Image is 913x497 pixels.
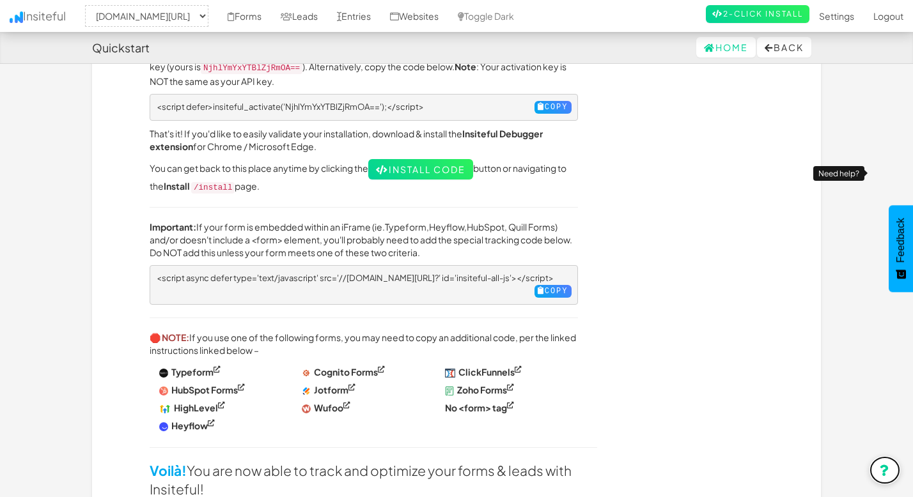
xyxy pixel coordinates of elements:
a: HubSpot Forms [159,384,245,395]
img: XiAAAAAAAAAAAAAAAAAAAAAAAAAAAAAAAAAAAAAAAAAAAAAAAAAAAAAAAAAAAAAAAIB35D9KrFiBXzqGhgAAAABJRU5ErkJggg== [159,369,168,378]
a: Install [164,180,190,192]
img: D4AAAAldEVYdGRhdGU6bW9kaWZ5ADIwMjAtMDEtMjVUMjM6MzI6MjgrMDA6MDC0P0SCAAAAAElFTkSuQmCC [159,404,171,413]
strong: ClickFunnels [458,366,515,378]
button: Copy [535,101,572,114]
p: That's it! If you'd like to easily validate your installation, download & install the for Chrome ... [150,127,578,153]
button: Feedback - Show survey [889,205,913,292]
strong: Voilà! [150,462,187,479]
a: Cognito Forms [302,366,385,378]
strong: HighLevel [174,402,218,413]
a: Jotform [302,384,355,395]
strong: Zoho Forms [457,384,507,395]
img: U8idtWpaKY2+ORPHVql5pQEDWNhgaGm4YdkUbrL+jWclQefM8+7FLRsGs6DJ2N0wdy5G9AqVWajYbgW7j+JiKUpMuDc4TxAw1... [445,386,454,395]
a: ClickFunnels [445,366,522,378]
button: Copy [535,285,572,298]
strong: HubSpot Forms [171,384,238,395]
span: Feedback [895,218,907,263]
strong: 🛑 NOTE: [150,332,189,343]
strong: Wufoo [314,402,343,413]
a: 2-Click Install [706,5,809,23]
img: Z [159,386,168,395]
img: 79z+orbB7DufOPAAAAABJRU5ErkJggg== [445,369,456,378]
img: fX4Dg6xjN5AY= [159,422,168,431]
b: Important: [150,221,196,233]
a: HighLevel [159,402,225,413]
p: If your form is embedded within an iFrame (ie. , , , Quill Forms) and/or doesn't include a <form>... [150,220,578,259]
strong: Cognito Forms [314,366,378,378]
strong: No <form> tag [445,402,507,413]
span: <script defer>insiteful_activate('NjhlYmYxYTBlZjRmOA==');</script> [157,102,424,112]
a: Install Code [368,159,473,180]
p: If you use one of the following forms, you may need to copy an additional code, per the linked in... [150,331,578,356]
a: Typeform [385,221,426,233]
a: HubSpot [467,221,504,233]
a: No <form> tag [445,402,514,413]
b: Note [455,61,476,72]
img: w+GLbPZOKCQIQAAACV0RVh0ZGF0ZTpjcmVhdGUAMjAyMS0wNS0yOFQwNTowNDowNyswMDowMFNyrecAAAAldEVYdGRhdGU6bW... [302,404,311,413]
span: <script async defer type='text/javascript' src='//[DOMAIN_NAME][URL]?' id='insiteful-all-js'></sc... [157,273,554,283]
p: You can get back to this place anytime by clicking the button or navigating to the page. [150,159,578,194]
div: Need help? [813,166,864,181]
img: o6Mj6xhs23sAAAAASUVORK5CYII= [302,386,311,395]
a: Heyflow [159,420,215,431]
button: Back [757,37,811,57]
strong: Heyflow [171,420,208,431]
a: Typeform [159,366,221,378]
img: 4PZeqjtP8MVz1tdhwd9VTVN4U7hyg3DMAzDMAzDMAzDMAzDMAzDMAzDML74B3OcR2494FplAAAAAElFTkSuQmCC [302,369,311,378]
code: NjhlYmYxYTBlZjRmOA== [201,63,302,74]
a: Home [696,37,756,57]
code: /install [191,182,235,194]
img: icon.png [10,11,23,23]
strong: Typeform [171,366,214,378]
a: Insiteful Debugger extension [150,128,543,152]
h4: Quickstart [92,42,150,54]
a: Heyflow [429,221,464,233]
a: Wufoo [302,402,350,413]
p: After that, just add one line of Javascript calling the function with your Activation key (yours ... [150,45,578,88]
a: Zoho Forms [445,384,514,395]
strong: Jotform [314,384,348,395]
